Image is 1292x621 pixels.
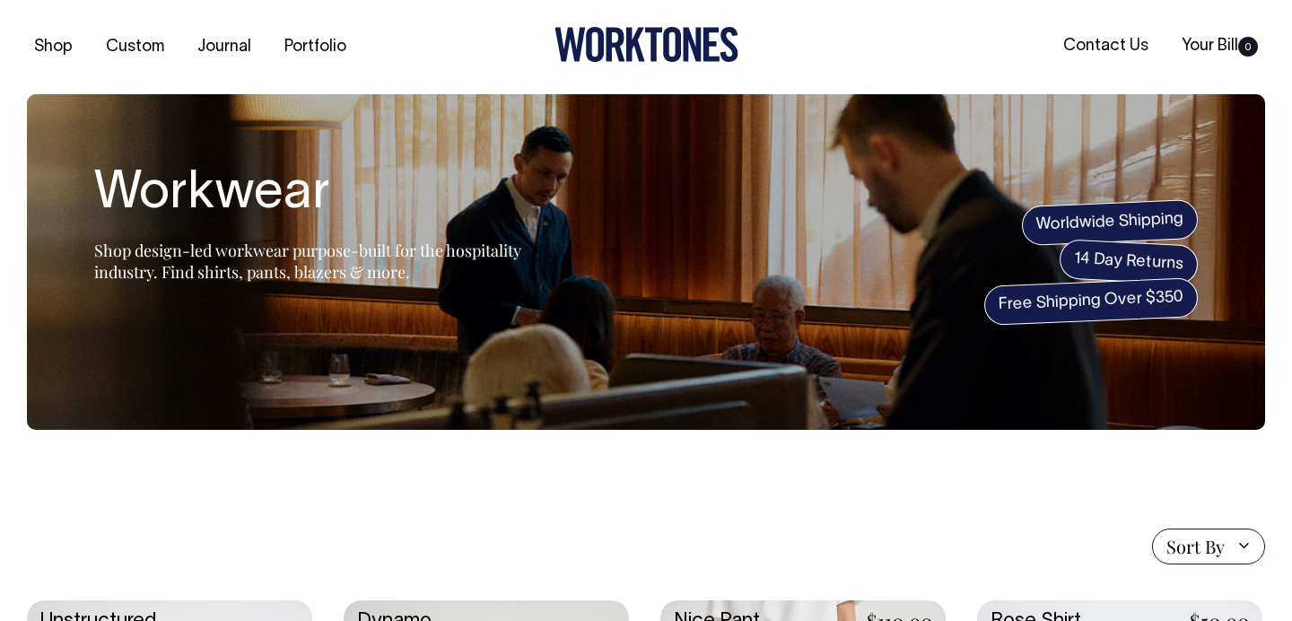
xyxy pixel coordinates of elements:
span: 14 Day Returns [1059,239,1199,285]
a: Portfolio [277,32,354,62]
a: Custom [99,32,171,62]
a: Shop [27,32,80,62]
span: Sort By [1166,536,1225,557]
h1: Workwear [94,166,543,223]
span: 0 [1238,37,1258,57]
a: Your Bill0 [1174,31,1265,61]
span: Free Shipping Over $350 [983,277,1199,326]
span: Worldwide Shipping [1021,199,1199,246]
span: Shop design-led workwear purpose-built for the hospitality industry. Find shirts, pants, blazers ... [94,240,521,283]
a: Journal [190,32,258,62]
a: Contact Us [1056,31,1156,61]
